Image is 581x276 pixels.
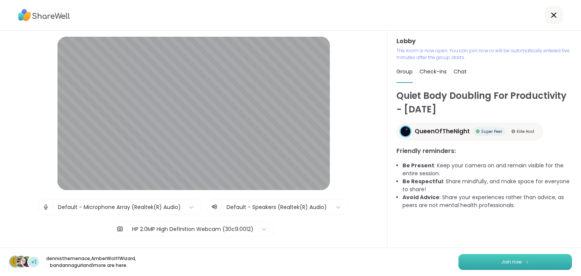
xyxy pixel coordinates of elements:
[402,162,434,169] b: Be Present
[401,126,410,136] img: QueenOfTheNight
[396,47,572,61] p: The room is now open. You can join now or will be automatically entered five minutes after the gr...
[58,203,181,211] div: Default - Microphone Array (Realtek(R) Audio)
[52,200,54,215] span: |
[22,256,33,267] img: bandannagurl
[419,68,447,75] span: Check-ins
[511,129,515,133] img: Elite Host
[402,178,572,193] li: : Share mindfully, and make space for everyone to share!
[402,178,443,185] b: Be Respectful
[481,129,502,134] span: Super Peer
[501,259,522,265] span: Join now
[415,127,470,136] span: QueenOfTheNight
[42,200,49,215] img: Microphone
[458,254,572,270] button: Join now
[396,147,572,156] h3: Friendly reminders:
[46,255,131,269] p: dennisthemenace , AmberWolffWizard , bandannagurl and 1 more are here.
[402,162,572,178] li: : Keep your camera on and remain visible for the entire session.
[476,129,480,133] img: Super Peer
[221,203,223,212] span: |
[16,256,26,267] img: AmberWolffWizard
[396,37,572,46] h3: Lobby
[396,68,413,75] span: Group
[402,193,572,209] li: : Share your experiences rather than advice, as peers are not mental health professionals.
[402,193,440,201] b: Avoid Advice
[126,221,128,237] span: |
[517,129,534,134] span: Elite Host
[396,122,544,140] a: QueenOfTheNightQueenOfTheNightSuper PeerSuper PeerElite HostElite Host
[132,225,253,233] div: HP 2.0MP High Definition Webcam (30c9:0012)
[525,260,530,264] img: ShareWell Logomark
[396,89,572,116] h1: Quiet Body Doubling For Productivity - [DATE]
[117,221,123,237] img: Camera
[454,68,467,75] span: Chat
[18,6,70,24] img: ShareWell Logo
[13,257,17,267] span: d
[31,258,36,266] span: +1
